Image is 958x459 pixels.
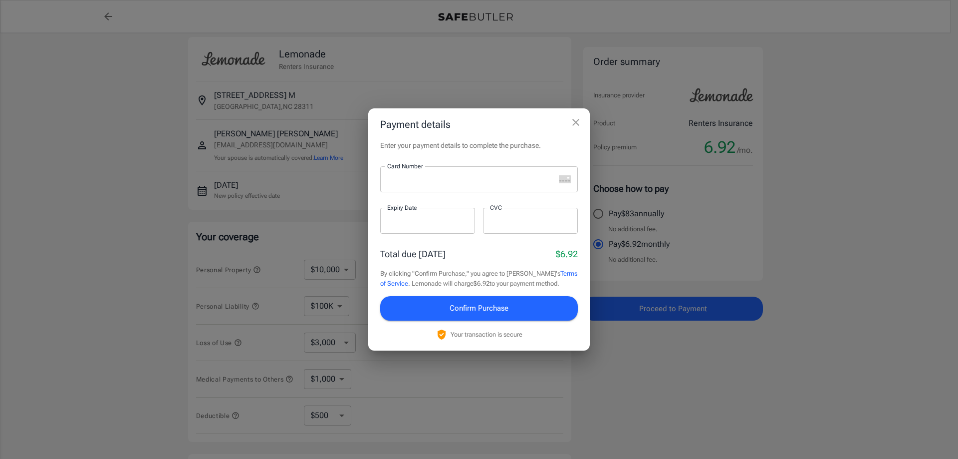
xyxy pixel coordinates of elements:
[490,216,571,226] iframe: Secure CVC input frame
[380,269,578,288] p: By clicking "Confirm Purchase," you agree to [PERSON_NAME]'s . Lemonade will charge $6.92 to your...
[566,112,586,132] button: close
[380,140,578,150] p: Enter your payment details to complete the purchase.
[559,175,571,183] svg: unknown
[387,162,423,170] label: Card Number
[368,108,590,140] h2: Payment details
[380,270,577,287] a: Terms of Service
[387,175,555,184] iframe: Secure card number input frame
[490,203,502,212] label: CVC
[387,203,417,212] label: Expiry Date
[451,330,522,339] p: Your transaction is secure
[380,247,446,261] p: Total due [DATE]
[380,296,578,320] button: Confirm Purchase
[387,216,468,226] iframe: Secure expiration date input frame
[556,247,578,261] p: $6.92
[450,302,508,315] span: Confirm Purchase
